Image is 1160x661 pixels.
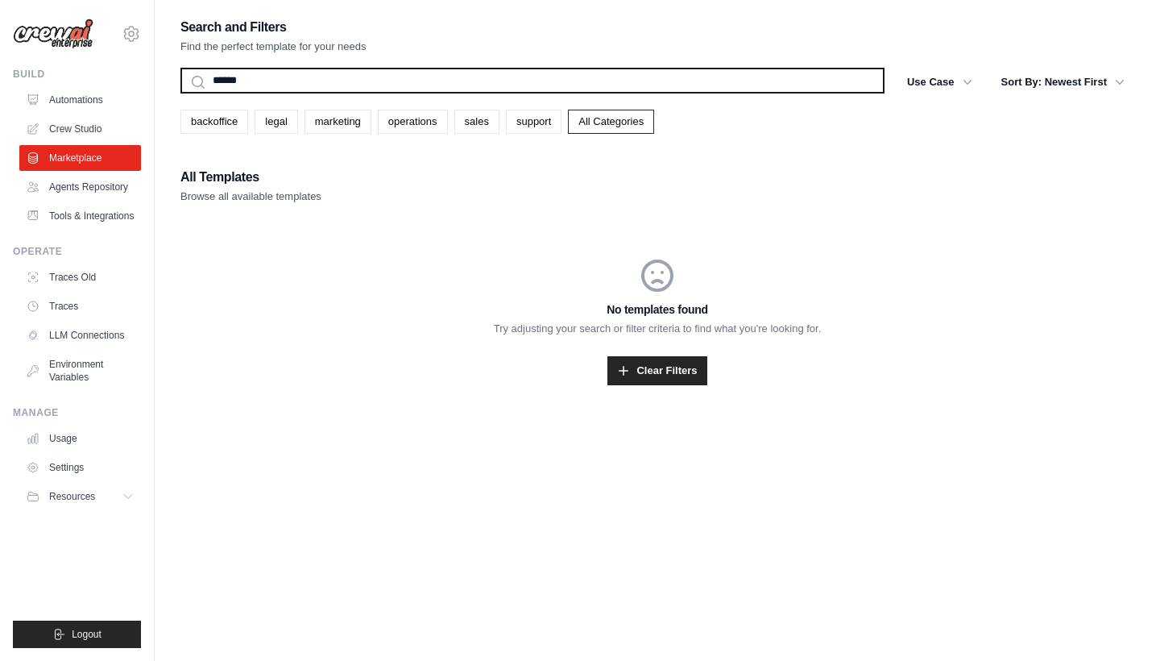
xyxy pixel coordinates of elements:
[13,621,141,648] button: Logout
[180,321,1134,337] p: Try adjusting your search or filter criteria to find what you're looking for.
[180,301,1134,318] h3: No templates found
[568,110,654,134] a: All Categories
[13,19,93,49] img: Logo
[607,356,706,385] a: Clear Filters
[19,174,141,200] a: Agents Repository
[19,116,141,142] a: Crew Studio
[13,68,141,81] div: Build
[19,455,141,480] a: Settings
[19,322,141,348] a: LLM Connections
[255,110,297,134] a: legal
[180,16,367,39] h2: Search and Filters
[180,189,321,205] p: Browse all available templates
[13,245,141,258] div: Operate
[897,68,982,97] button: Use Case
[19,145,141,171] a: Marketplace
[19,351,141,390] a: Environment Variables
[13,406,141,419] div: Manage
[19,87,141,113] a: Automations
[454,110,499,134] a: sales
[19,426,141,451] a: Usage
[19,293,141,319] a: Traces
[19,484,141,509] button: Resources
[19,264,141,290] a: Traces Old
[19,203,141,229] a: Tools & Integrations
[49,490,95,503] span: Resources
[180,166,321,189] h2: All Templates
[72,628,101,641] span: Logout
[180,110,248,134] a: backoffice
[378,110,448,134] a: operations
[506,110,561,134] a: support
[180,39,367,55] p: Find the perfect template for your needs
[992,68,1134,97] button: Sort By: Newest First
[304,110,371,134] a: marketing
